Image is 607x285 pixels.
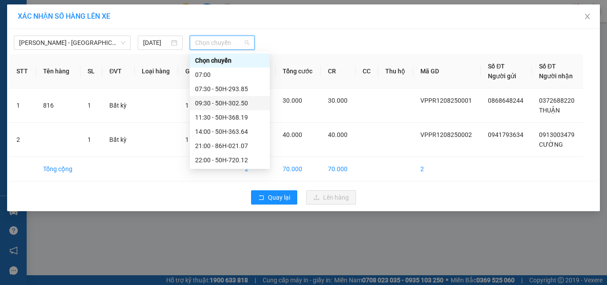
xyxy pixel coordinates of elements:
span: Số ĐT [539,63,556,70]
span: close [584,13,591,20]
span: XÁC NHẬN SỐ HÀNG LÊN XE [18,12,110,20]
th: Thu hộ [378,54,413,88]
span: 1 THG - CÁ KHÔ [185,136,229,143]
span: environment [51,21,58,28]
span: Quay lại [268,193,290,202]
th: Loại hàng [135,54,178,88]
th: CR [321,54,355,88]
td: 70.000 [321,157,355,181]
th: STT [9,54,36,88]
td: 2 [9,123,36,157]
button: uploadLên hàng [306,190,356,205]
span: 40.000 [328,131,347,138]
b: [PERSON_NAME] [51,6,126,17]
span: 0372688220 [539,97,575,104]
span: CƯỜNG [539,141,563,148]
div: 22:00 - 50H-720.12 [195,155,264,165]
button: Close [575,4,600,29]
span: Người gửi [488,72,516,80]
div: 21:00 - 86H-021.07 [195,141,264,151]
td: 1 [9,88,36,123]
th: Tên hàng [36,54,81,88]
span: THUẬN [539,107,560,114]
div: 07:30 - 50H-293.85 [195,84,264,94]
th: ĐVT [102,54,135,88]
div: 11:30 - 50H-368.19 [195,112,264,122]
span: 30.000 [328,97,347,104]
span: Số ĐT [488,63,505,70]
span: Người nhận [539,72,573,80]
span: 0868648244 [488,97,523,104]
td: Bất kỳ [102,88,135,123]
span: Phan Rí - Sài Gòn [19,36,125,49]
th: Mã GD [413,54,481,88]
span: Chọn chuyến [195,36,250,49]
div: Chọn chuyến [190,53,270,68]
th: Ghi chú [178,54,238,88]
span: 0941793634 [488,131,523,138]
img: logo.jpg [4,4,48,48]
div: 09:30 - 50H-302.50 [195,98,264,108]
b: GỬI : VP [PERSON_NAME] [4,56,148,70]
span: 1 [88,102,91,109]
span: 40.000 [283,131,302,138]
th: Tổng cước [276,54,321,88]
span: 1 [88,136,91,143]
td: 2 [413,157,481,181]
button: rollbackQuay lại [251,190,297,205]
th: CC [355,54,378,88]
span: rollback [258,194,264,201]
li: 01 [PERSON_NAME] [4,20,169,31]
td: 816 [36,88,81,123]
td: 2 [238,157,276,181]
span: 30.000 [283,97,302,104]
input: 12/08/2025 [143,38,169,48]
div: Chọn chuyến [195,56,264,65]
span: VPPR1208250001 [420,97,472,104]
span: VPPR1208250002 [420,131,472,138]
span: phone [51,32,58,40]
td: Bất kỳ [102,123,135,157]
span: 1 BÌA - GT [185,102,212,109]
div: 14:00 - 50H-363.64 [195,127,264,136]
span: 0913003479 [539,131,575,138]
div: 07:00 [195,70,264,80]
li: 02523854854 [4,31,169,42]
th: SL [80,54,102,88]
td: 70.000 [276,157,321,181]
td: Tổng cộng [36,157,81,181]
